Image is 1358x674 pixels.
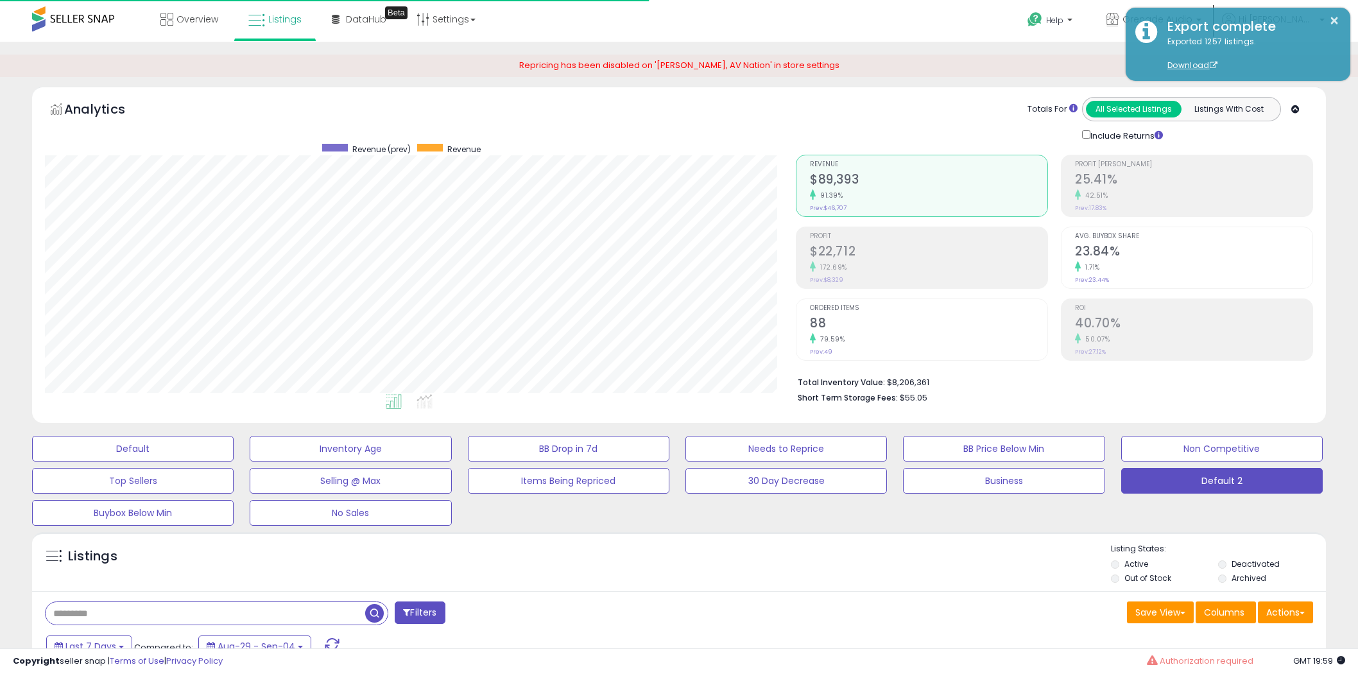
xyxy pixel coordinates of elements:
small: 91.39% [816,191,843,200]
i: Get Help [1027,12,1043,28]
button: Business [903,468,1104,494]
button: Save View [1127,601,1194,623]
h2: $89,393 [810,172,1047,189]
small: 42.51% [1081,191,1108,200]
span: Ordered Items [810,305,1047,312]
button: BB Drop in 7d [468,436,669,462]
button: Buybox Below Min [32,500,234,526]
h5: Listings [68,548,117,566]
div: Export complete [1158,17,1341,36]
small: Prev: $46,707 [810,204,847,212]
h2: 25.41% [1075,172,1312,189]
button: Filters [395,601,445,624]
span: DataHub [346,13,386,26]
button: Columns [1196,601,1256,623]
small: Prev: $8,329 [810,276,843,284]
label: Active [1124,558,1148,569]
a: Help [1017,2,1085,42]
span: Columns [1204,606,1244,619]
span: Grenade Audio [1122,13,1192,26]
button: BB Price Below Min [903,436,1104,462]
span: Revenue (prev) [352,144,411,155]
label: Archived [1232,573,1266,583]
small: 50.07% [1081,334,1110,344]
div: Totals For [1027,103,1078,116]
button: Top Sellers [32,468,234,494]
h2: 88 [810,316,1047,333]
button: × [1329,13,1339,29]
label: Deactivated [1232,558,1280,569]
h2: 40.70% [1075,316,1312,333]
span: Listings [268,13,302,26]
small: 79.59% [816,334,845,344]
b: Total Inventory Value: [798,377,885,388]
button: Listings With Cost [1181,101,1276,117]
button: Inventory Age [250,436,451,462]
div: seller snap | | [13,655,223,668]
a: Privacy Policy [166,655,223,667]
small: Prev: 23.44% [1075,276,1109,284]
li: $8,206,361 [798,374,1303,389]
button: Last 7 Days [46,635,132,657]
button: Actions [1258,601,1313,623]
div: Exported 1257 listings. [1158,36,1341,72]
span: Revenue [447,144,481,155]
h2: 23.84% [1075,244,1312,261]
a: Terms of Use [110,655,164,667]
button: All Selected Listings [1086,101,1182,117]
a: Download [1167,60,1217,71]
label: Out of Stock [1124,573,1171,583]
span: Repricing has been disabled on '[PERSON_NAME], AV Nation' in store settings [519,59,839,71]
span: Revenue [810,161,1047,168]
small: Prev: 49 [810,348,832,356]
button: Default [32,436,234,462]
button: 30 Day Decrease [685,468,887,494]
span: Profit [810,233,1047,240]
h2: $22,712 [810,244,1047,261]
span: Overview [176,13,218,26]
span: Help [1046,15,1063,26]
span: ROI [1075,305,1312,312]
button: Needs to Reprice [685,436,887,462]
h5: Analytics [64,100,150,121]
button: Items Being Repriced [468,468,669,494]
button: Aug-29 - Sep-04 [198,635,311,657]
span: 2025-09-12 19:59 GMT [1293,655,1345,667]
button: Default 2 [1121,468,1323,494]
button: Selling @ Max [250,468,451,494]
small: 1.71% [1081,263,1100,272]
b: Short Term Storage Fees: [798,392,898,403]
p: Listing States: [1111,543,1326,555]
small: 172.69% [816,263,847,272]
button: No Sales [250,500,451,526]
small: Prev: 27.12% [1075,348,1106,356]
span: $55.05 [900,392,927,404]
span: Avg. Buybox Share [1075,233,1312,240]
strong: Copyright [13,655,60,667]
div: Tooltip anchor [385,6,408,19]
small: Prev: 17.83% [1075,204,1106,212]
div: Include Returns [1072,128,1178,143]
button: Non Competitive [1121,436,1323,462]
span: Profit [PERSON_NAME] [1075,161,1312,168]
